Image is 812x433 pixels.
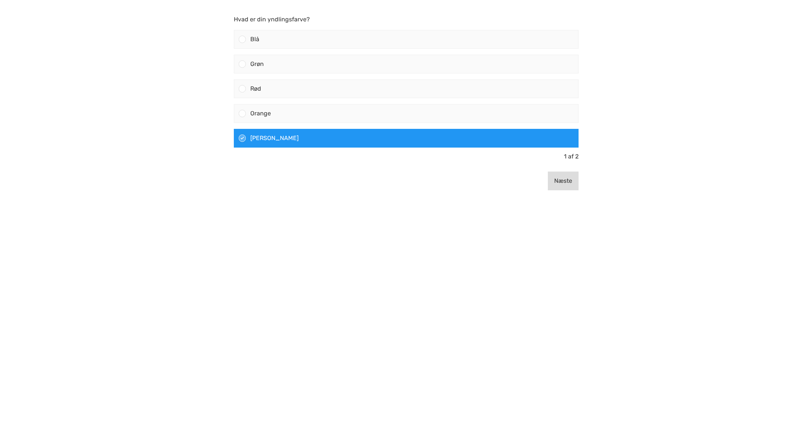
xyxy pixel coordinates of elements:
font: [PERSON_NAME] [250,134,299,142]
font: Orange [250,110,271,117]
font: Grøn [250,60,264,67]
font: Rød [250,85,261,92]
font: Hvad er din yndlingsfarve? [234,16,310,23]
font: Næste [554,177,572,184]
font: 1 af 2 [564,153,579,160]
font: Blå [250,36,259,43]
button: Næste [548,172,579,190]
